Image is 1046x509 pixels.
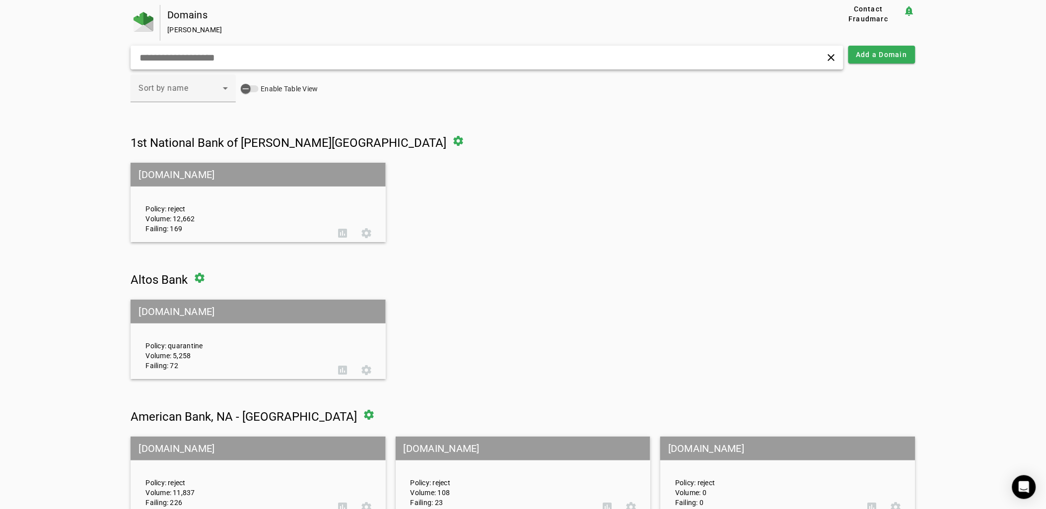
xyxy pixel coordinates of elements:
button: DMARC Report [331,358,354,382]
mat-grid-tile-header: [DOMAIN_NAME] [660,437,915,460]
button: Add a Domain [848,46,915,64]
div: [PERSON_NAME] [167,25,802,35]
div: Policy: reject Volume: 108 Failing: 23 [403,445,595,508]
div: Open Intercom Messenger [1012,475,1036,499]
mat-grid-tile-header: [DOMAIN_NAME] [131,437,385,460]
span: Contact Fraudmarc [837,4,899,24]
mat-grid-tile-header: [DOMAIN_NAME] [396,437,650,460]
span: Sort by name [139,83,188,93]
button: Settings [354,358,378,382]
div: Policy: reject Volume: 12,662 Failing: 169 [138,172,330,234]
mat-grid-tile-header: [DOMAIN_NAME] [131,163,385,187]
div: Domains [167,10,802,20]
mat-icon: notification_important [904,5,915,17]
span: 1st National Bank of [PERSON_NAME][GEOGRAPHIC_DATA] [131,136,446,150]
mat-grid-tile-header: [DOMAIN_NAME] [131,300,385,323]
span: American Bank, NA - [GEOGRAPHIC_DATA] [131,410,357,424]
label: Enable Table View [259,84,318,94]
app-page-header: Domains [131,5,915,41]
div: Policy: reject Volume: 0 Failing: 0 [668,445,860,508]
span: Altos Bank [131,273,188,287]
div: Policy: reject Volume: 11,837 Failing: 226 [138,445,330,508]
span: Add a Domain [856,50,907,60]
img: Fraudmarc Logo [134,12,153,32]
button: DMARC Report [331,221,354,245]
button: Contact Fraudmarc [834,5,903,23]
div: Policy: quarantine Volume: 5,258 Failing: 72 [138,309,330,371]
button: Settings [354,221,378,245]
